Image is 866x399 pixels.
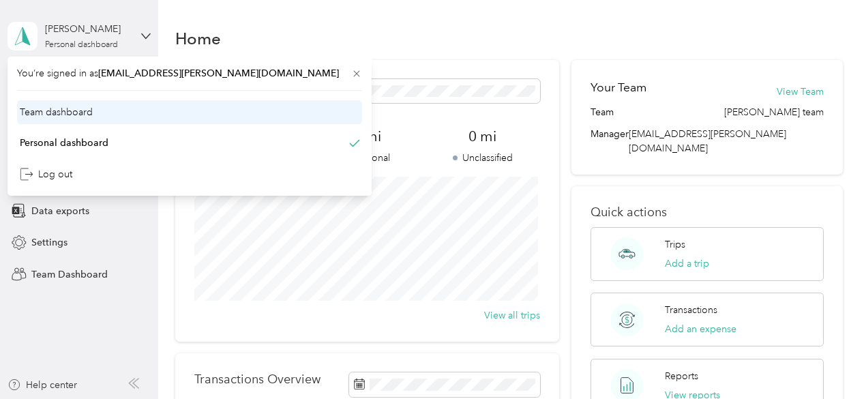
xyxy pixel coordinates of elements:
[724,105,824,119] span: [PERSON_NAME] team
[665,237,685,252] p: Trips
[591,205,824,220] p: Quick actions
[665,322,736,336] button: Add an expense
[665,303,717,317] p: Transactions
[175,31,221,46] h1: Home
[194,372,320,387] p: Transactions Overview
[31,267,108,282] span: Team Dashboard
[20,136,108,150] div: Personal dashboard
[31,204,89,218] span: Data exports
[45,22,130,36] div: [PERSON_NAME]
[665,369,698,383] p: Reports
[665,256,709,271] button: Add a trip
[591,127,629,156] span: Manager
[31,235,68,250] span: Settings
[45,41,118,49] div: Personal dashboard
[591,105,614,119] span: Team
[484,308,540,323] button: View all trips
[20,105,93,119] div: Team dashboard
[20,167,72,181] div: Log out
[591,79,646,96] h2: Your Team
[98,68,339,79] span: [EMAIL_ADDRESS][PERSON_NAME][DOMAIN_NAME]
[629,128,786,154] span: [EMAIL_ADDRESS][PERSON_NAME][DOMAIN_NAME]
[425,127,540,146] span: 0 mi
[8,378,77,392] button: Help center
[777,85,824,99] button: View Team
[17,66,362,80] span: You’re signed in as
[425,151,540,165] p: Unclassified
[790,323,866,399] iframe: Everlance-gr Chat Button Frame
